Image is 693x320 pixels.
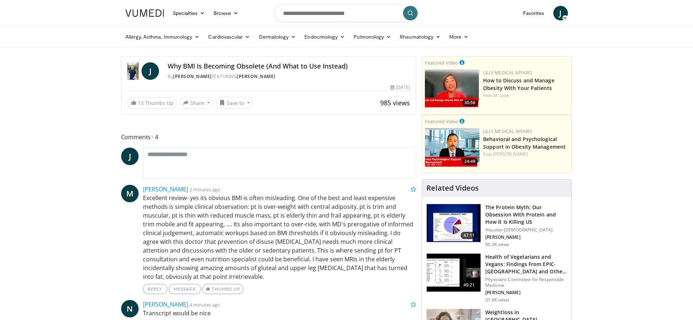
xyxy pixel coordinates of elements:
[485,227,567,233] p: Houston [DEMOGRAPHIC_DATA]
[425,70,479,108] img: c98a6a29-1ea0-4bd5-8cf5-4d1e188984a7.png.150x105_q85_crop-smart_upscale.png
[483,128,532,134] a: Lilly Medical Affairs
[427,204,481,242] img: b7b8b05e-5021-418b-a89a-60a270e7cf82.150x105_q85_crop-smart_upscale.jpg
[255,30,300,44] a: Dermatology
[168,62,410,70] h4: Why BMI Is Becoming Obsolete (And What to Use Instead)
[445,30,473,44] a: More
[127,62,139,80] img: Dr. Jordan Rennicke
[485,234,567,240] p: [PERSON_NAME]
[493,92,509,98] a: M. Look
[483,77,554,91] a: How to Discuss and Manage Obesity With Your Patients
[485,290,567,296] p: [PERSON_NAME]
[121,30,204,44] a: Allergy, Asthma, Immunology
[425,128,479,167] a: 24:49
[143,194,417,281] p: Excellent review- yes its obvious BMI is often misleading. One of the best and least expensive me...
[483,92,569,99] div: Feat.
[300,30,349,44] a: Endocrinology
[462,158,478,165] span: 24:49
[216,97,253,109] button: Save to
[142,62,159,80] a: J
[483,136,566,150] a: Behavioral and Psychological Support in Obesity Management
[121,185,139,202] a: M
[138,99,144,106] span: 13
[483,151,569,157] div: Feat.
[209,6,243,20] a: Browse
[380,98,410,107] span: 985 views
[493,151,528,157] a: [PERSON_NAME]
[143,300,188,308] a: [PERSON_NAME]
[274,4,419,22] input: Search topics, interventions
[168,6,210,20] a: Specialties
[349,30,395,44] a: Pulmonology
[426,204,567,247] a: 47:11 The Protein Myth: Our Obsession With Protein and How It Is Killing US Houston [DEMOGRAPHIC_...
[426,253,567,303] a: 49:21 Health of Vegetarians and Vegans: Findings From EPIC-[GEOGRAPHIC_DATA] and Othe… Physicians...
[553,6,568,20] a: J
[395,30,445,44] a: Rheumatology
[485,277,567,288] p: Physicians Committee for Responsible Medicine
[427,254,481,292] img: 606f2b51-b844-428b-aa21-8c0c72d5a896.150x105_q85_crop-smart_upscale.jpg
[143,284,167,294] a: Reply
[237,73,275,79] a: [PERSON_NAME]
[204,30,254,44] a: Cardiovascular
[485,204,567,226] h3: The Protein Myth: Our Obsession With Protein and How It Is Killing US
[485,242,509,247] p: 90.3K views
[143,309,417,317] p: Transcript would be nice
[126,9,164,17] img: VuMedi Logo
[425,59,458,66] small: Featured Video
[168,73,410,80] div: By FEATURING
[121,132,417,142] span: Comments 4
[519,6,549,20] a: Favorites
[425,128,479,167] img: ba3304f6-7838-4e41-9c0f-2e31ebde6754.png.150x105_q85_crop-smart_upscale.png
[426,184,479,192] h4: Related Videos
[143,185,188,193] a: [PERSON_NAME]
[190,301,220,308] small: 4 minutes ago
[485,253,567,275] h3: Health of Vegetarians and Vegans: Findings From EPIC-[GEOGRAPHIC_DATA] and Othe…
[462,99,478,106] span: 30:56
[483,70,532,76] a: Lilly Medical Affairs
[425,70,479,108] a: 30:56
[485,297,509,303] p: 31.6K views
[461,281,478,289] span: 49:21
[173,73,212,79] a: [PERSON_NAME]
[390,84,410,91] div: [DATE]
[461,232,478,239] span: 47:11
[190,186,220,193] small: 2 minutes ago
[127,97,177,109] a: 13 Thumbs Up
[121,300,139,317] a: N
[169,284,201,294] a: Message
[121,148,139,165] a: J
[202,284,243,294] a: Thumbs Up
[425,118,458,125] small: Featured Video
[180,97,214,109] button: Share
